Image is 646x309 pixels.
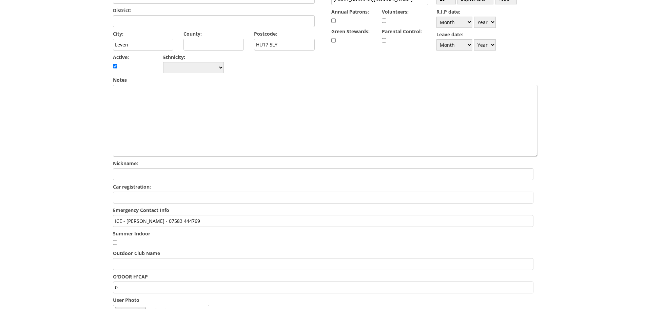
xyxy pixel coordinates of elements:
label: Ethnicity: [163,54,224,60]
label: Volunteers: [382,8,428,15]
label: Leave date: [436,31,533,38]
label: Car registration: [113,184,533,190]
label: City: [113,31,174,37]
label: Annual Patrons: [331,8,378,15]
label: O'DOOR H'CAP [113,273,533,280]
label: District: [113,7,315,14]
label: Emergency Contact Info [113,207,533,213]
label: Green Stewards: [331,28,378,35]
label: Parental Control: [382,28,428,35]
label: County: [183,31,244,37]
label: Nickname: [113,160,533,167]
label: Active: [113,54,163,60]
label: User Photo [113,297,533,303]
label: Notes [113,77,533,83]
label: Outdoor Club Name [113,250,533,256]
label: Postcode: [254,31,315,37]
label: Summer Indoor [113,230,533,237]
label: R.I.P date: [436,8,533,15]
